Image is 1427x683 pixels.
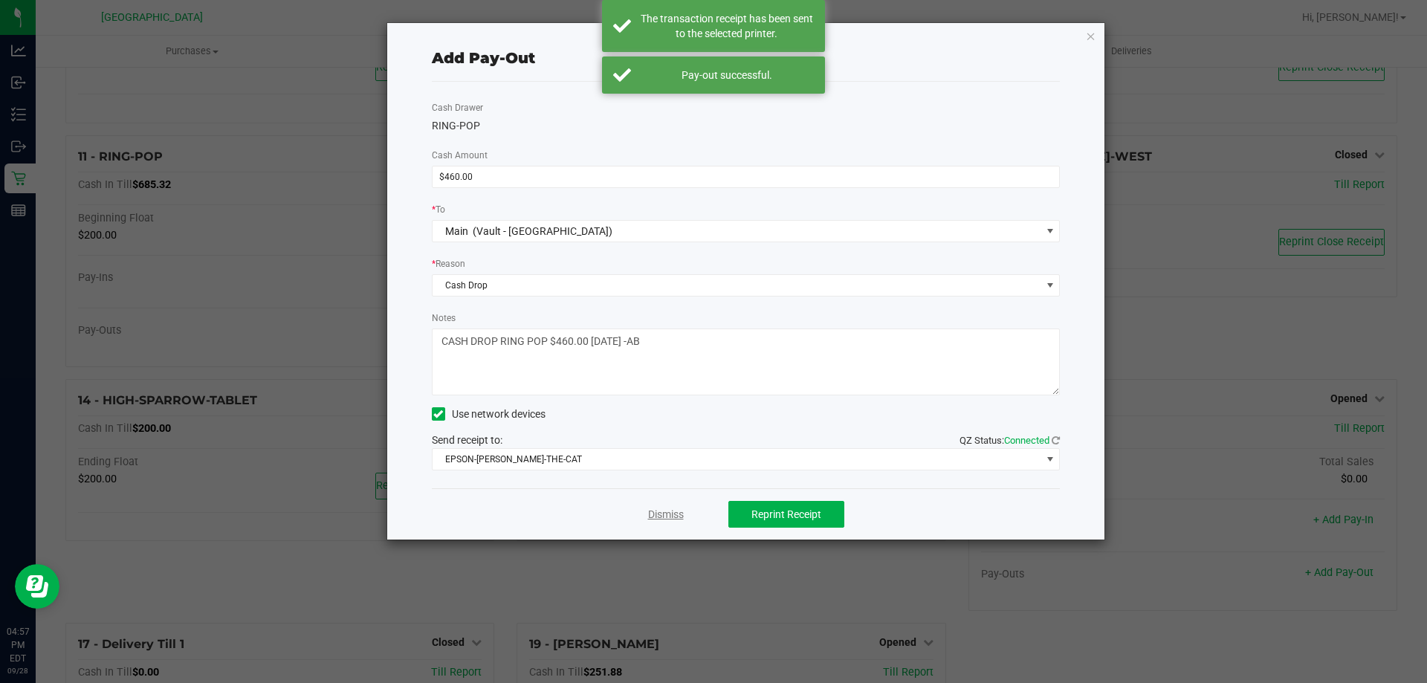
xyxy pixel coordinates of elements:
div: Add Pay-Out [432,47,535,69]
span: Reprint Receipt [751,508,821,520]
span: Main [445,225,468,237]
span: EPSON-[PERSON_NAME]-THE-CAT [433,449,1041,470]
label: Notes [432,311,456,325]
span: Connected [1004,435,1049,446]
iframe: Resource center [15,564,59,609]
button: Reprint Receipt [728,501,844,528]
a: Dismiss [648,507,684,522]
span: Send receipt to: [432,434,502,446]
span: Cash Drop [433,275,1041,296]
label: To [432,203,445,216]
label: Cash Drawer [432,101,483,114]
span: Cash Amount [432,150,488,161]
span: (Vault - [GEOGRAPHIC_DATA]) [473,225,612,237]
label: Use network devices [432,407,546,422]
div: RING-POP [432,118,1061,134]
div: The transaction receipt has been sent to the selected printer. [639,11,814,41]
div: Pay-out successful. [639,68,814,82]
span: QZ Status: [960,435,1060,446]
label: Reason [432,257,465,271]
